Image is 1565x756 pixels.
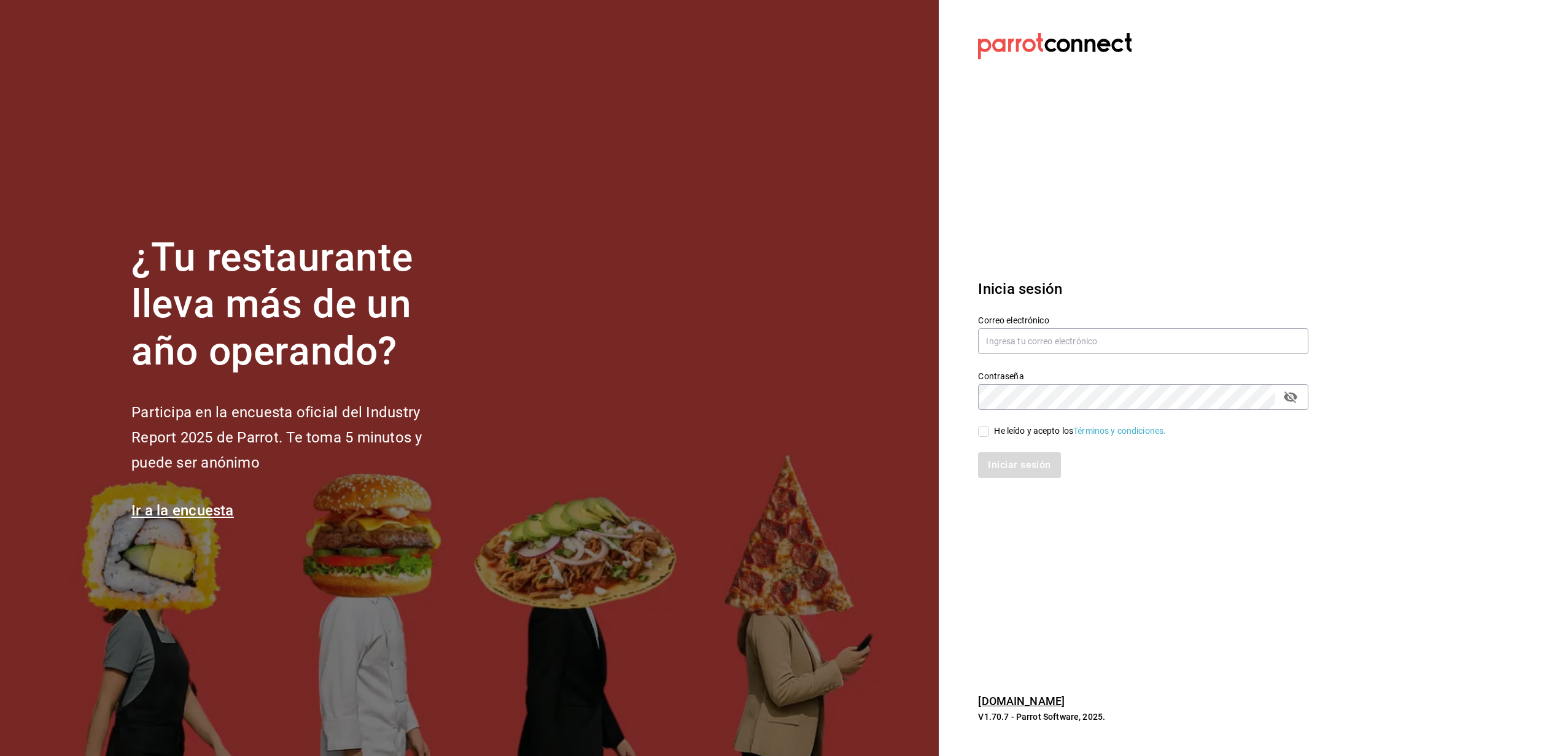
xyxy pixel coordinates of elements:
[994,425,1166,438] div: He leído y acepto los
[131,400,463,475] h2: Participa en la encuesta oficial del Industry Report 2025 de Parrot. Te toma 5 minutos y puede se...
[978,371,1308,380] label: Contraseña
[978,315,1308,324] label: Correo electrónico
[131,502,234,519] a: Ir a la encuesta
[1280,387,1301,407] button: passwordField
[978,711,1308,723] p: V1.70.7 - Parrot Software, 2025.
[978,328,1308,354] input: Ingresa tu correo electrónico
[131,234,463,376] h1: ¿Tu restaurante lleva más de un año operando?
[978,695,1065,708] a: [DOMAIN_NAME]
[1073,426,1166,436] a: Términos y condiciones.
[978,278,1308,300] h3: Inicia sesión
